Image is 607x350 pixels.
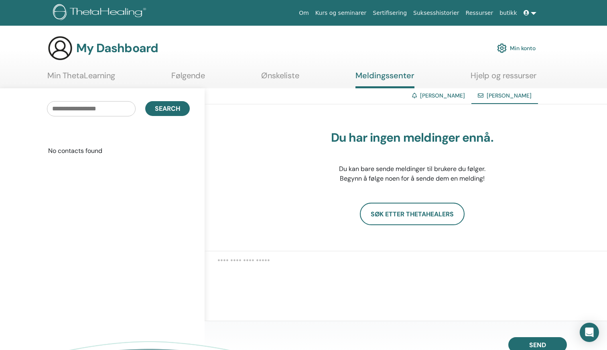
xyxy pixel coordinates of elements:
span: [PERSON_NAME] [487,92,532,99]
a: [PERSON_NAME] [420,92,465,99]
a: Min konto [497,39,536,57]
a: Om [296,6,312,20]
h3: My Dashboard [76,41,158,55]
button: Search [145,101,190,116]
img: cog.svg [497,41,507,55]
a: butikk [496,6,520,20]
img: logo.png [53,4,149,22]
p: Du kan bare sende meldinger til brukere du følger. [312,164,513,174]
a: Hjelp og ressurser [471,71,536,86]
a: Ønskeliste [261,71,299,86]
a: Kurs og seminarer [312,6,369,20]
h3: Du har ingen meldinger ennå. [312,130,513,145]
a: Sertifisering [369,6,410,20]
img: generic-user-icon.jpg [47,35,73,61]
a: Søk etter ThetaHealers [360,203,465,225]
span: Search [155,104,180,113]
p: No contacts found [48,146,205,156]
span: Send [529,341,546,349]
a: Min ThetaLearning [47,71,115,86]
p: Begynn å følge noen for å sende dem en melding! [312,174,513,183]
div: Open Intercom Messenger [580,323,599,342]
a: Følgende [171,71,205,86]
a: Ressurser [463,6,497,20]
a: Meldingssenter [355,71,414,88]
a: Suksesshistorier [410,6,463,20]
